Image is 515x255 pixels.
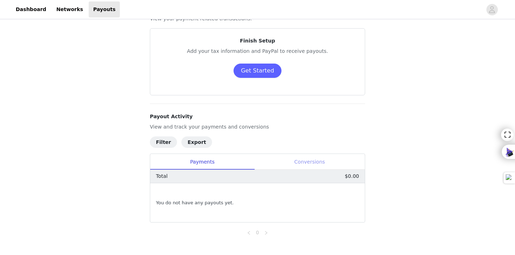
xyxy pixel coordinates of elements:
[253,228,262,237] li: 0
[156,172,168,180] p: Total
[89,1,120,17] a: Payouts
[156,199,234,206] span: You do not have any payouts yet.
[159,37,356,45] p: Finish Setup
[150,154,254,170] div: Payments
[254,229,261,236] a: 0
[150,123,365,131] p: View and track your payments and conversions
[489,4,495,15] div: avatar
[345,172,359,180] p: $0.00
[150,136,177,148] button: Filter
[11,1,50,17] a: Dashboard
[181,136,212,148] button: Export
[234,64,282,78] button: Get Started
[150,113,365,120] h4: Payout Activity
[247,231,251,235] i: icon: left
[159,47,356,55] p: Add your tax information and PayPal to receive payouts.
[52,1,87,17] a: Networks
[254,154,365,170] div: Conversions
[245,228,253,237] li: Previous Page
[264,231,268,235] i: icon: right
[262,228,270,237] li: Next Page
